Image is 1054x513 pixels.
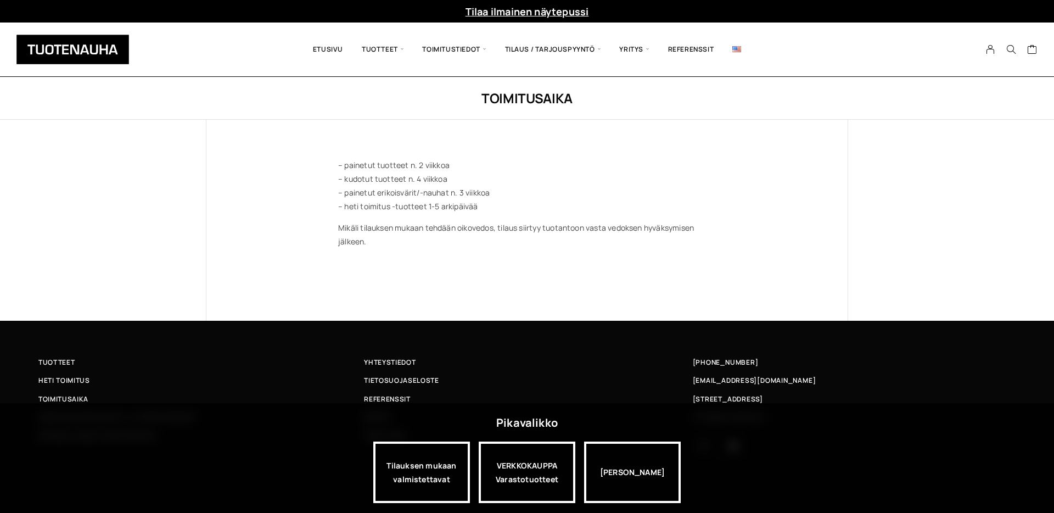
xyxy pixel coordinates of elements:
a: Cart [1027,44,1038,57]
span: Toimitustiedot [413,31,495,68]
span: Yhteystiedot [364,356,416,368]
img: Tuotenauha Oy [16,35,129,64]
a: Tilaa ilmainen näytepussi [466,5,589,18]
span: Referenssit [364,393,410,405]
button: Search [1001,44,1022,54]
a: Heti toimitus [38,375,364,386]
a: Tietosuojaseloste [364,375,689,386]
span: [STREET_ADDRESS] [693,393,763,405]
div: Pikavalikko [496,413,558,433]
a: Referenssit [659,31,724,68]
a: Yhteystiedot [364,356,689,368]
span: Tilaus / Tarjouspyyntö [496,31,610,68]
a: Toimitusaika [38,393,364,405]
p: Mikäli tilauksen mukaan tehdään oikovedos, tilaus siirtyy tuotantoon vasta vedoksen hyväksymisen ... [338,221,716,248]
a: VERKKOKAUPPAVarastotuotteet [479,442,575,503]
div: VERKKOKAUPPA Varastotuotteet [479,442,575,503]
span: Toimitusaika [38,393,88,405]
a: Tuotteet [38,356,364,368]
span: Yritys [610,31,658,68]
a: Etusivu [304,31,352,68]
a: Tilauksen mukaan valmistettavat [373,442,470,503]
img: English [732,46,741,52]
a: Referenssit [364,393,689,405]
a: [EMAIL_ADDRESS][DOMAIN_NAME] [693,375,816,386]
span: Tuotteet [352,31,413,68]
div: [PERSON_NAME] [584,442,681,503]
span: Heti toimitus [38,375,90,386]
a: My Account [980,44,1001,54]
p: – painetut tuotteet n. 2 viikkoa – kudotut tuotteet n. 4 viikkoa – painetut erikoisvärit/-nauhat ... [338,158,716,213]
a: [PHONE_NUMBER] [693,356,759,368]
span: Tuotteet [38,356,75,368]
h1: Toimitusaika [206,89,848,107]
span: Tietosuojaseloste [364,375,439,386]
